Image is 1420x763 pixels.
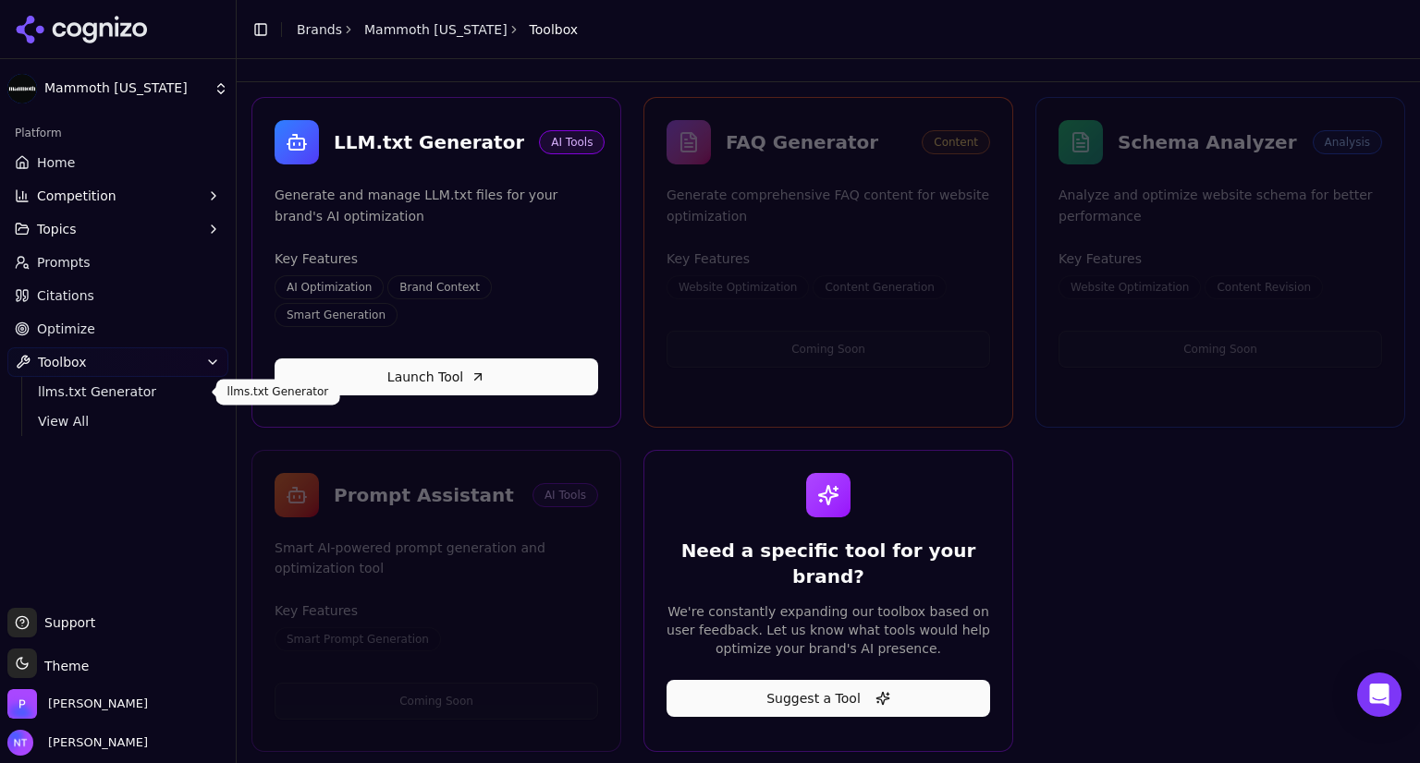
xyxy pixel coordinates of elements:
span: AI Tools [532,483,598,507]
span: Analysis [1313,130,1382,154]
h4: Key Features [275,249,598,268]
a: View All [31,408,206,434]
span: Prompts [37,253,91,272]
span: View All [38,412,199,430]
span: Content Generation [813,275,946,299]
span: Website Optimization [667,275,809,299]
span: Perrill [48,696,148,712]
span: Brand Context [387,275,492,299]
span: Content Revision [1205,275,1323,299]
h4: Key Features [275,601,598,620]
a: Launch Tool [275,358,598,395]
span: Support [37,613,95,632]
span: Competition [37,187,116,205]
a: llms.txt Generator [31,379,206,405]
button: Competition [7,181,228,211]
p: llms.txt Generator [227,384,329,399]
span: AI Tools [539,130,605,154]
div: LLM.txt Generator [334,129,524,155]
div: Prompt Assistant [334,482,518,508]
div: Smart AI-powered prompt generation and optimization tool [275,538,598,580]
a: Prompts [7,248,228,277]
span: Theme [37,659,89,673]
span: Website Optimization [1059,275,1201,299]
span: Toolbox [530,20,579,39]
div: Generate comprehensive FAQ content for website optimization [667,185,990,227]
div: Platform [7,118,228,148]
img: Mammoth New York [7,74,37,103]
h4: Key Features [667,249,990,268]
div: We're constantly expanding our toolbox based on user feedback. Let us know what tools would help ... [667,602,990,658]
span: Toolbox [38,353,87,371]
span: AI Optimization [275,275,384,299]
span: Home [37,153,75,172]
a: Optimize [7,314,228,344]
span: Citations [37,286,94,305]
a: Mammoth [US_STATE] [364,20,508,39]
div: Analyze and optimize website schema for better performance [1059,185,1382,227]
nav: breadcrumb [297,20,578,39]
div: Need a specific tool for your brand? [667,538,990,589]
a: Citations [7,281,228,310]
span: [PERSON_NAME] [41,734,148,751]
a: Home [7,148,228,177]
span: Smart Prompt Generation [275,627,441,651]
img: Perrill [7,689,37,719]
span: Content [922,130,990,154]
img: Nate Tower [7,730,33,756]
button: Topics [7,214,228,244]
div: Open Intercom Messenger [1357,672,1402,717]
span: llms.txt Generator [38,382,199,401]
a: Brands [297,22,342,37]
div: FAQ Generator [726,129,907,155]
span: Optimize [37,320,95,338]
button: Toolbox [7,347,228,377]
div: Schema Analyzer [1118,129,1298,155]
h4: Key Features [1059,249,1382,268]
span: Topics [37,220,77,238]
span: Smart Generation [275,303,398,327]
span: Mammoth [US_STATE] [44,80,206,97]
button: Suggest a Tool [667,680,990,717]
div: Generate and manage LLM.txt files for your brand's AI optimization [275,185,605,227]
button: Open organization switcher [7,689,148,719]
button: Open user button [7,730,148,756]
